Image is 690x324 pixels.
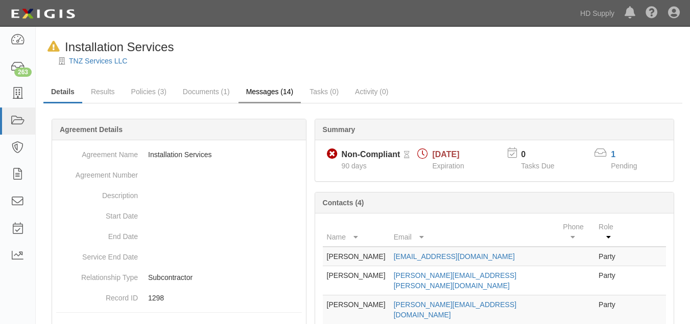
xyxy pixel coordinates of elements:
[594,247,625,266] td: Party
[302,81,346,102] a: Tasks (0)
[594,218,625,247] th: Role
[56,226,138,242] dt: End Date
[239,81,301,103] a: Messages (14)
[124,81,174,102] a: Policies (3)
[521,162,554,170] span: Tasks Due
[83,81,123,102] a: Results
[56,144,138,160] dt: Agreement Name
[432,150,459,159] span: [DATE]
[323,199,364,207] b: Contacts (4)
[148,293,302,303] p: 1298
[347,81,396,102] a: Activity (0)
[56,247,138,262] dt: Service End Date
[69,57,127,65] a: TNZ Services LLC
[342,162,367,170] span: Since 06/19/2025
[559,218,594,247] th: Phone
[56,288,138,303] dt: Record ID
[432,162,464,170] span: Expiration
[342,149,400,161] div: Non-Compliant
[323,218,390,247] th: Name
[594,266,625,295] td: Party
[394,271,516,290] a: [PERSON_NAME][EMAIL_ADDRESS][PERSON_NAME][DOMAIN_NAME]
[60,125,123,134] b: Agreement Details
[56,267,302,288] dd: Subcontractor
[56,185,138,201] dt: Description
[575,3,620,24] a: HD Supply
[323,125,355,134] b: Summary
[390,218,559,247] th: Email
[611,150,615,159] a: 1
[14,68,32,77] div: 263
[56,206,138,221] dt: Start Date
[404,152,410,159] i: Pending Review
[323,266,390,295] td: [PERSON_NAME]
[394,252,515,261] a: [EMAIL_ADDRESS][DOMAIN_NAME]
[65,40,174,54] span: Installation Services
[56,165,138,180] dt: Agreement Number
[646,7,658,19] i: Help Center - Complianz
[327,149,338,160] i: Non-Compliant
[56,144,302,165] dd: Installation Services
[521,149,567,161] p: 0
[8,5,78,23] img: logo-5460c22ac91f19d4615b14bd174203de0afe785f0fc80cf4dbbc73dc1793850b.png
[43,81,82,103] a: Details
[43,38,174,56] div: Installation Services
[47,41,60,52] i: In Default since 08/13/2025
[394,300,516,319] a: [PERSON_NAME][EMAIL_ADDRESS][DOMAIN_NAME]
[323,247,390,266] td: [PERSON_NAME]
[56,267,138,283] dt: Relationship Type
[611,162,637,170] span: Pending
[175,81,237,102] a: Documents (1)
